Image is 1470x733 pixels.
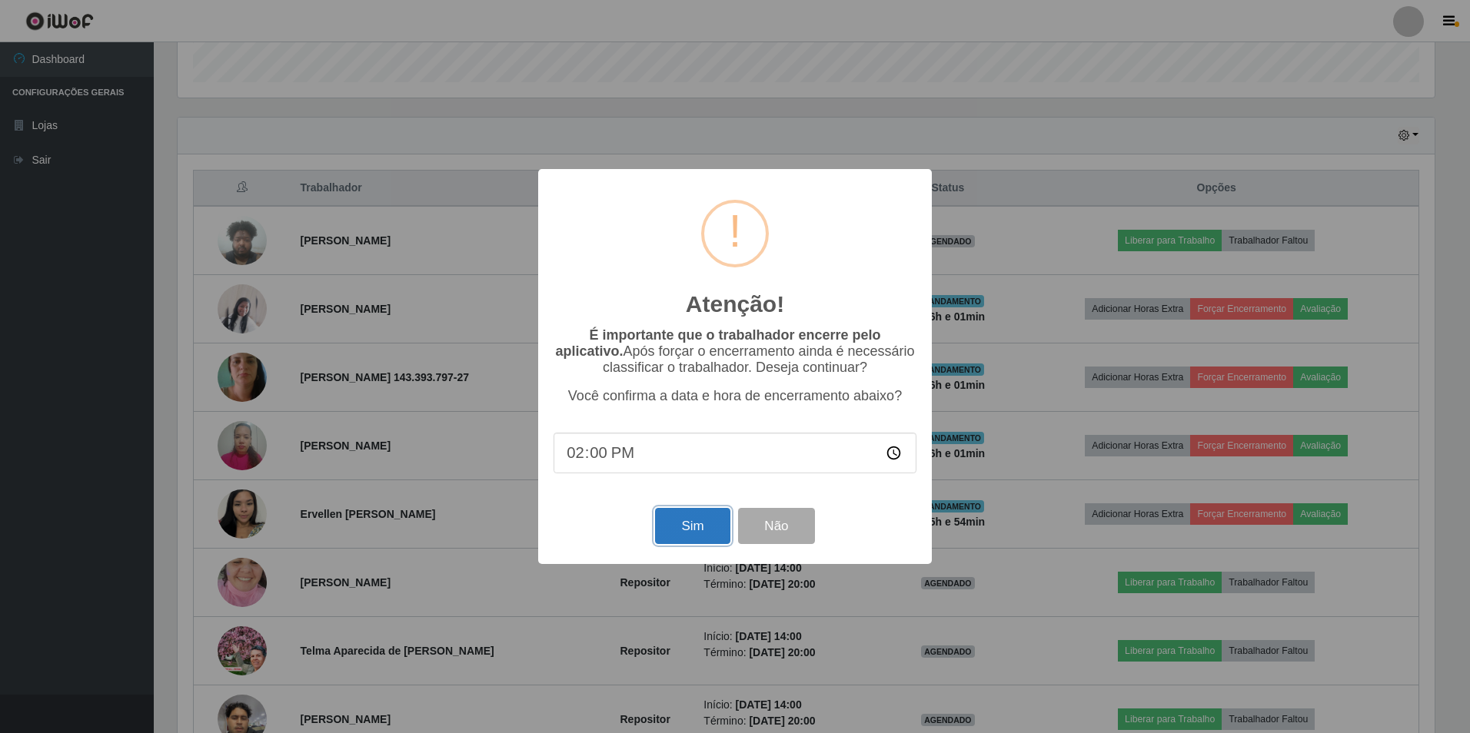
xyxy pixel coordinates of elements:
[554,388,916,404] p: Você confirma a data e hora de encerramento abaixo?
[555,327,880,359] b: É importante que o trabalhador encerre pelo aplicativo.
[554,327,916,376] p: Após forçar o encerramento ainda é necessário classificar o trabalhador. Deseja continuar?
[686,290,784,318] h2: Atenção!
[738,508,814,544] button: Não
[655,508,730,544] button: Sim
